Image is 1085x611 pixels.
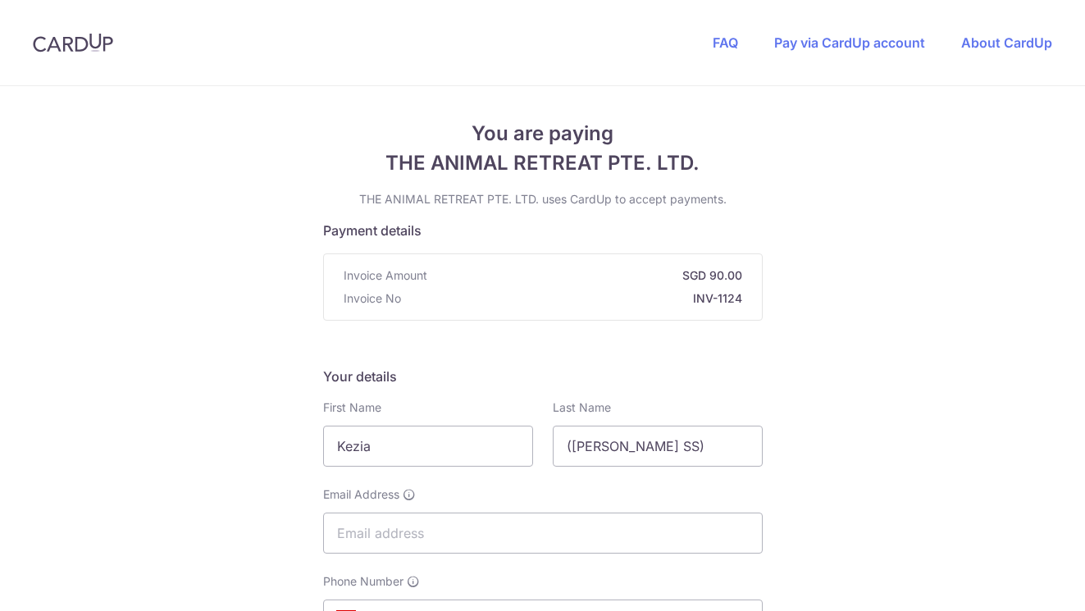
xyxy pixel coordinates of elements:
span: You are paying [323,119,763,148]
img: CardUp [33,33,113,52]
input: Email address [323,513,763,554]
span: THE ANIMAL RETREAT PTE. LTD. [323,148,763,178]
label: Last Name [553,399,611,416]
span: Email Address [323,486,399,503]
span: Phone Number [323,573,403,590]
strong: INV-1124 [408,290,742,307]
strong: SGD 90.00 [434,267,742,284]
a: About CardUp [961,34,1052,51]
span: Invoice No [344,290,401,307]
label: First Name [323,399,381,416]
input: Last name [553,426,763,467]
a: FAQ [713,34,738,51]
h5: Payment details [323,221,763,240]
input: First name [323,426,533,467]
span: Invoice Amount [344,267,427,284]
a: Pay via CardUp account [774,34,925,51]
h5: Your details [323,367,763,386]
p: THE ANIMAL RETREAT PTE. LTD. uses CardUp to accept payments. [323,191,763,207]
